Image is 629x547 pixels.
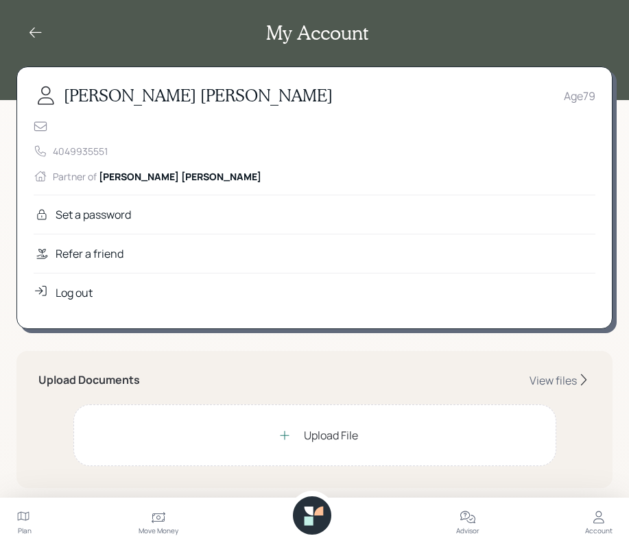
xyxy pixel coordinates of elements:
[56,245,123,262] div: Refer a friend
[456,526,479,536] div: Advisor
[18,526,32,536] div: Plan
[56,284,93,301] div: Log out
[53,169,261,184] div: Partner of
[56,206,131,223] div: Set a password
[585,526,613,536] div: Account
[530,373,577,388] div: View files
[266,21,368,45] h2: My Account
[304,427,358,443] div: Upload File
[38,374,140,387] h5: Upload Documents
[53,144,108,158] div: 4049935551
[139,526,178,536] div: Move Money
[99,170,261,183] span: [PERSON_NAME] [PERSON_NAME]
[64,86,333,106] h3: [PERSON_NAME] [PERSON_NAME]
[564,88,595,104] div: Age 79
